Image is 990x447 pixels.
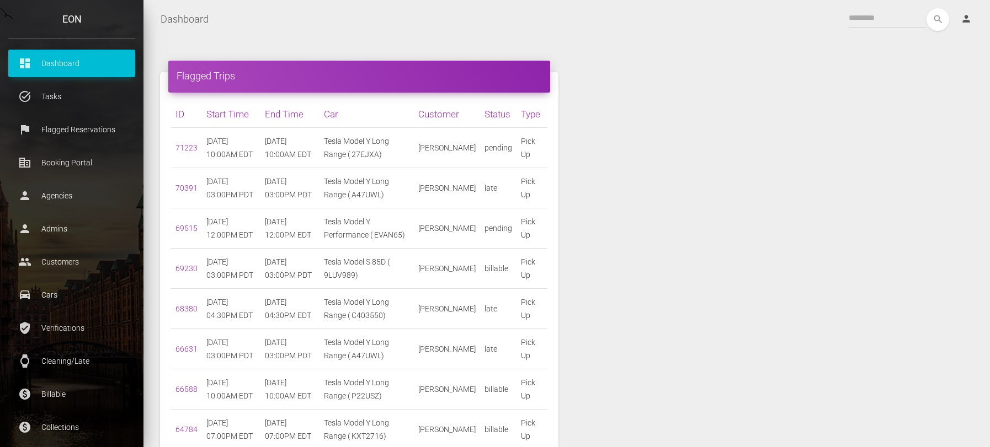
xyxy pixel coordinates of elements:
[260,249,319,289] td: [DATE] 03:00PM PDT
[517,128,547,168] td: Pick Up
[480,329,517,369] td: late
[17,187,127,204] p: Agencies
[320,369,414,410] td: Tesla Model Y Long Range ( P22USZ)
[480,208,517,249] td: pending
[480,168,517,208] td: late
[320,329,414,369] td: Tesla Model Y Long Range ( A47UWL)
[320,101,414,128] th: Car
[175,184,198,192] a: 70391
[414,289,480,329] td: [PERSON_NAME]
[320,289,414,329] td: Tesla Model Y Long Range ( C403550)
[517,101,547,128] th: Type
[175,264,198,273] a: 69230
[961,13,972,24] i: person
[927,8,949,31] button: search
[8,347,135,375] a: watch Cleaning/Late
[175,304,198,313] a: 68380
[260,101,319,128] th: End Time
[161,6,209,33] a: Dashboard
[175,425,198,434] a: 64784
[952,8,982,30] a: person
[260,329,319,369] td: [DATE] 03:00PM PDT
[517,208,547,249] td: Pick Up
[260,289,319,329] td: [DATE] 04:30PM EDT
[414,208,480,249] td: [PERSON_NAME]
[177,69,542,83] h4: Flagged Trips
[202,168,260,208] td: [DATE] 03:00PM PDT
[320,208,414,249] td: Tesla Model Y Performance ( EVAN65)
[17,88,127,105] p: Tasks
[17,419,127,435] p: Collections
[8,314,135,342] a: verified_user Verifications
[17,220,127,237] p: Admins
[8,215,135,243] a: person Admins
[171,101,202,128] th: ID
[480,369,517,410] td: billable
[202,289,260,329] td: [DATE] 04:30PM EDT
[17,287,127,303] p: Cars
[8,116,135,143] a: flag Flagged Reservations
[175,143,198,152] a: 71223
[17,121,127,138] p: Flagged Reservations
[260,208,319,249] td: [DATE] 12:00PM EDT
[8,413,135,441] a: paid Collections
[8,149,135,176] a: corporate_fare Booking Portal
[414,329,480,369] td: [PERSON_NAME]
[202,101,260,128] th: Start Time
[202,208,260,249] td: [DATE] 12:00PM EDT
[414,249,480,289] td: [PERSON_NAME]
[260,369,319,410] td: [DATE] 10:00AM EDT
[517,289,547,329] td: Pick Up
[17,353,127,369] p: Cleaning/Late
[202,249,260,289] td: [DATE] 03:00PM PDT
[480,289,517,329] td: late
[175,344,198,353] a: 66631
[260,128,319,168] td: [DATE] 10:00AM EDT
[480,101,517,128] th: Status
[480,128,517,168] td: pending
[414,101,480,128] th: Customer
[175,224,198,233] a: 69515
[414,168,480,208] td: [PERSON_NAME]
[17,320,127,336] p: Verifications
[8,281,135,309] a: drive_eta Cars
[175,385,198,394] a: 66588
[8,380,135,408] a: paid Billable
[517,249,547,289] td: Pick Up
[320,128,414,168] td: Tesla Model Y Long Range ( 27EJXA)
[202,128,260,168] td: [DATE] 10:00AM EDT
[17,254,127,270] p: Customers
[320,249,414,289] td: Tesla Model S 85D ( 9LUV989)
[8,50,135,77] a: dashboard Dashboard
[260,168,319,208] td: [DATE] 03:00PM PDT
[8,182,135,209] a: person Agencies
[17,386,127,402] p: Billable
[202,369,260,410] td: [DATE] 10:00AM EDT
[17,154,127,171] p: Booking Portal
[320,168,414,208] td: Tesla Model Y Long Range ( A47UWL)
[517,369,547,410] td: Pick Up
[202,329,260,369] td: [DATE] 03:00PM PDT
[414,128,480,168] td: [PERSON_NAME]
[17,55,127,72] p: Dashboard
[8,83,135,110] a: task_alt Tasks
[517,168,547,208] td: Pick Up
[414,369,480,410] td: [PERSON_NAME]
[517,329,547,369] td: Pick Up
[8,248,135,276] a: people Customers
[480,249,517,289] td: billable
